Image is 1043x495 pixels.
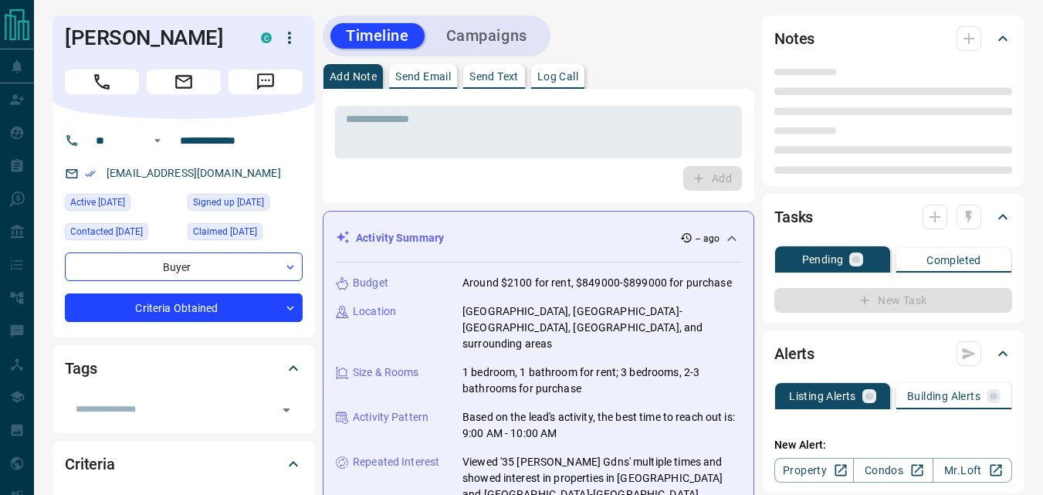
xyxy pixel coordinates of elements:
[933,458,1012,483] a: Mr.Loft
[462,303,741,352] p: [GEOGRAPHIC_DATA], [GEOGRAPHIC_DATA]-[GEOGRAPHIC_DATA], [GEOGRAPHIC_DATA], and surrounding areas
[65,350,303,387] div: Tags
[65,194,180,215] div: Thu May 22 2025
[261,32,272,43] div: condos.ca
[188,194,303,215] div: Sun Aug 11 2024
[188,223,303,245] div: Mon Dec 16 2024
[193,224,257,239] span: Claimed [DATE]
[336,224,741,253] div: Activity Summary-- ago
[469,71,519,82] p: Send Text
[65,253,303,281] div: Buyer
[353,275,388,291] p: Budget
[70,195,125,210] span: Active [DATE]
[789,391,856,402] p: Listing Alerts
[907,391,980,402] p: Building Alerts
[276,399,297,421] button: Open
[330,23,425,49] button: Timeline
[353,409,428,425] p: Activity Pattern
[774,341,814,366] h2: Alerts
[431,23,543,49] button: Campaigns
[65,356,97,381] h2: Tags
[696,232,720,246] p: -- ago
[65,446,303,483] div: Criteria
[774,198,1012,236] div: Tasks
[853,458,933,483] a: Condos
[774,26,814,51] h2: Notes
[107,167,281,179] a: [EMAIL_ADDRESS][DOMAIN_NAME]
[926,255,981,266] p: Completed
[802,254,844,265] p: Pending
[65,223,180,245] div: Thu Dec 05 2024
[462,275,732,291] p: Around $2100 for rent, $849000-$899000 for purchase
[462,364,741,397] p: 1 bedroom, 1 bathroom for rent; 3 bedrooms, 2-3 bathrooms for purchase
[774,205,813,229] h2: Tasks
[774,20,1012,57] div: Notes
[356,230,444,246] p: Activity Summary
[65,25,238,50] h1: [PERSON_NAME]
[353,364,419,381] p: Size & Rooms
[70,224,143,239] span: Contacted [DATE]
[395,71,451,82] p: Send Email
[193,195,264,210] span: Signed up [DATE]
[148,131,167,150] button: Open
[65,293,303,322] div: Criteria Obtained
[65,452,115,476] h2: Criteria
[774,335,1012,372] div: Alerts
[462,409,741,442] p: Based on the lead's activity, the best time to reach out is: 9:00 AM - 10:00 AM
[353,303,396,320] p: Location
[147,70,221,94] span: Email
[229,70,303,94] span: Message
[85,168,96,179] svg: Email Verified
[774,458,854,483] a: Property
[774,437,1012,453] p: New Alert:
[353,454,439,470] p: Repeated Interest
[330,71,377,82] p: Add Note
[537,71,578,82] p: Log Call
[65,70,139,94] span: Call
